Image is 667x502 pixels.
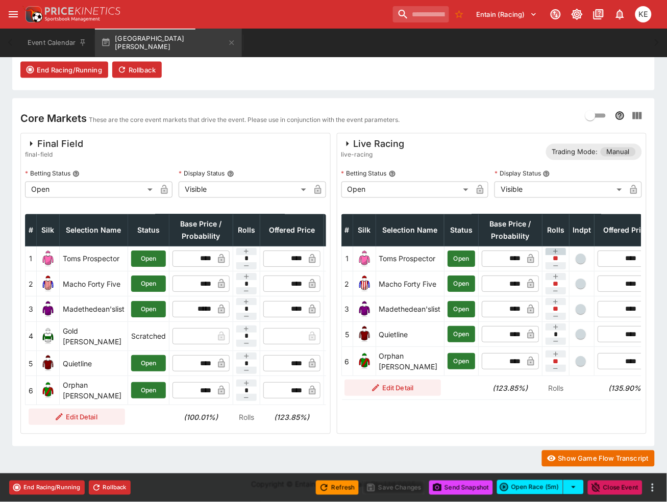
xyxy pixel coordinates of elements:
[589,5,608,23] button: Documentation
[552,147,598,157] p: Trading Mode:
[341,246,353,271] td: 1
[40,329,56,345] img: runner 4
[341,297,353,322] td: 3
[25,182,156,198] div: Open
[60,214,128,246] th: Selection Name
[60,376,128,406] td: Orphan [PERSON_NAME]
[448,302,476,318] button: Open
[341,150,405,160] span: live-racing
[260,214,324,246] th: Offered Price
[448,327,476,343] button: Open
[26,272,37,297] td: 2
[60,322,128,351] td: Gold [PERSON_NAME]
[22,4,43,24] img: PriceKinetics Logo
[25,150,83,160] span: final-field
[451,6,467,22] button: No Bookmarks
[568,5,586,23] button: Toggle light/dark mode
[542,450,655,467] button: Show Game Flow Transcript
[353,214,376,246] th: Silk
[611,5,629,23] button: Notifications
[356,354,373,370] img: runner 6
[376,214,444,246] th: Selection Name
[376,272,444,297] td: Macho Forty Five
[26,214,37,246] th: #
[179,182,310,198] div: Visible
[169,214,233,246] th: Base Price / Probability
[131,302,166,318] button: Open
[60,297,128,322] td: Madethedean'slist
[376,347,444,376] td: Orphan [PERSON_NAME]
[95,29,242,57] button: [GEOGRAPHIC_DATA][PERSON_NAME]
[40,302,56,318] img: runner 3
[37,214,60,246] th: Silk
[20,62,108,78] button: End Racing/Running
[356,276,373,292] img: runner 2
[89,115,400,125] p: These are the core event markets that drive the event. Please use in conjunction with the event p...
[341,322,353,347] td: 5
[179,169,225,178] p: Display Status
[495,182,626,198] div: Visible
[344,380,441,396] button: Edit Detail
[25,169,70,178] p: Betting Status
[60,272,128,297] td: Macho Forty Five
[429,481,493,495] button: Send Snapshot
[389,170,396,178] button: Betting Status
[128,214,169,246] th: Status
[131,383,166,399] button: Open
[60,246,128,271] td: Toms Prospector
[341,214,353,246] th: #
[60,351,128,376] td: Quietline
[72,170,80,178] button: Betting Status
[341,347,353,376] td: 6
[40,251,56,267] img: runner 1
[112,62,162,78] button: Rollback
[131,276,166,292] button: Open
[26,246,37,271] td: 1
[341,272,353,297] td: 2
[233,214,260,246] th: Rolls
[4,5,22,23] button: open drawer
[547,5,565,23] button: Connected to PK
[542,214,570,246] th: Rolls
[570,214,595,246] th: Independent
[45,17,100,21] img: Sportsbook Management
[595,214,658,246] th: Offered Price
[356,251,373,267] img: runner 1
[376,322,444,347] td: Quietline
[89,481,131,495] button: Rollback
[543,170,550,178] button: Display Status
[482,383,539,394] h6: (123.85%)
[236,412,257,423] p: Rolls
[26,297,37,322] td: 3
[376,297,444,322] td: Madethedean'slist
[635,6,652,22] div: Kelvin Entwisle
[341,182,473,198] div: Open
[341,169,387,178] p: Betting Status
[26,351,37,376] td: 5
[40,276,56,292] img: runner 2
[393,6,449,22] input: search
[647,482,659,494] button: more
[448,276,476,292] button: Open
[588,481,643,495] button: Close Event
[479,214,542,246] th: Base Price / Probability
[563,480,584,494] button: select merge strategy
[316,481,359,495] button: Refresh
[26,322,37,351] td: 4
[471,6,544,22] button: Select Tenant
[598,383,655,394] h6: (135.90%)
[21,29,93,57] button: Event Calendar
[263,412,321,423] h6: (123.85%)
[45,7,120,15] img: PriceKinetics
[444,214,479,246] th: Status
[26,376,37,406] td: 6
[356,327,373,343] img: runner 5
[227,170,234,178] button: Display Status
[341,138,405,150] div: Live Racing
[131,356,166,372] button: Open
[376,246,444,271] td: Toms Prospector
[131,331,166,342] p: Scratched
[495,169,541,178] p: Display Status
[497,480,584,494] div: split button
[131,251,166,267] button: Open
